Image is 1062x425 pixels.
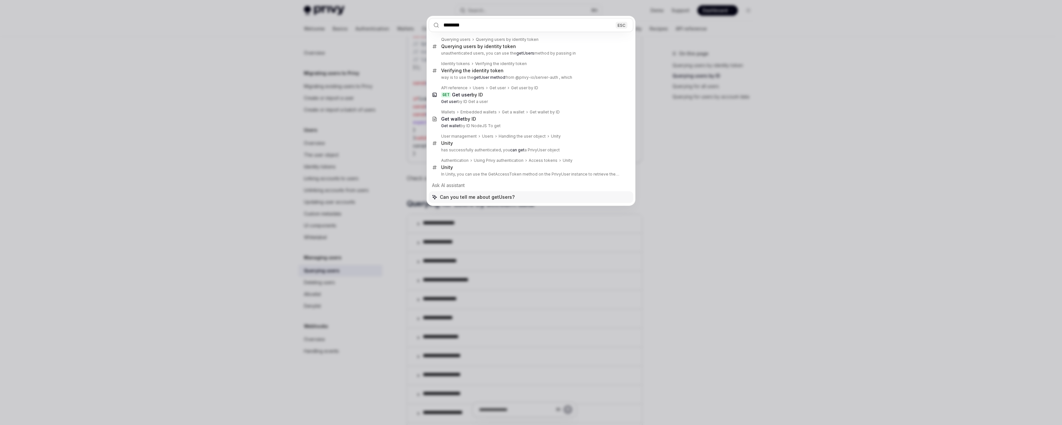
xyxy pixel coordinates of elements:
[511,85,538,91] div: Get user by ID
[441,116,465,122] b: Get wallet
[441,110,455,115] div: Wallets
[441,140,453,146] div: Unity
[441,99,457,104] b: Get user
[441,92,451,97] div: GET
[452,92,483,98] div: by ID
[563,158,572,163] div: Unity
[460,110,497,115] div: Embedded wallets
[441,134,477,139] div: User management
[473,75,505,80] b: getUser method
[441,61,470,66] div: Identity tokens
[490,85,506,91] div: Get user
[441,116,476,122] div: by ID
[441,75,620,80] p: way is to use the from @privy-io/server-auth , which
[452,92,472,97] b: Get user
[473,85,484,91] div: Users
[441,172,620,177] p: In Unity, you can use the GetAccessToken method on the PrivyUser instance to retrieve the user's
[441,164,453,170] div: Unity
[482,134,493,139] div: Users
[441,37,471,42] div: Querying users
[441,123,460,128] b: Get wallet
[441,85,468,91] div: API reference
[441,123,620,128] p: by ID NodeJS To get
[441,147,620,153] p: has successfully authenticated, you a PrivyUser object
[516,51,534,56] b: getUsers
[440,194,515,200] span: Can you tell me about getUsers?
[441,68,504,74] div: Verifying the identity token
[476,37,539,42] div: Querying users by identity token
[499,134,546,139] div: Handling the user object
[441,99,620,104] p: by ID Get a user
[529,158,557,163] div: Access tokens
[551,134,561,139] div: Unity
[530,110,560,115] div: Get wallet by ID
[474,158,523,163] div: Using Privy authentication
[502,110,524,115] div: Get a wallet
[441,43,516,49] div: Querying users by identity token
[510,147,524,152] b: can get
[441,158,469,163] div: Authentication
[429,179,633,191] div: Ask AI assistant
[475,61,527,66] div: Verifying the identity token
[616,22,627,28] div: ESC
[441,51,620,56] p: unauthenticated users, you can use the method by passing in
